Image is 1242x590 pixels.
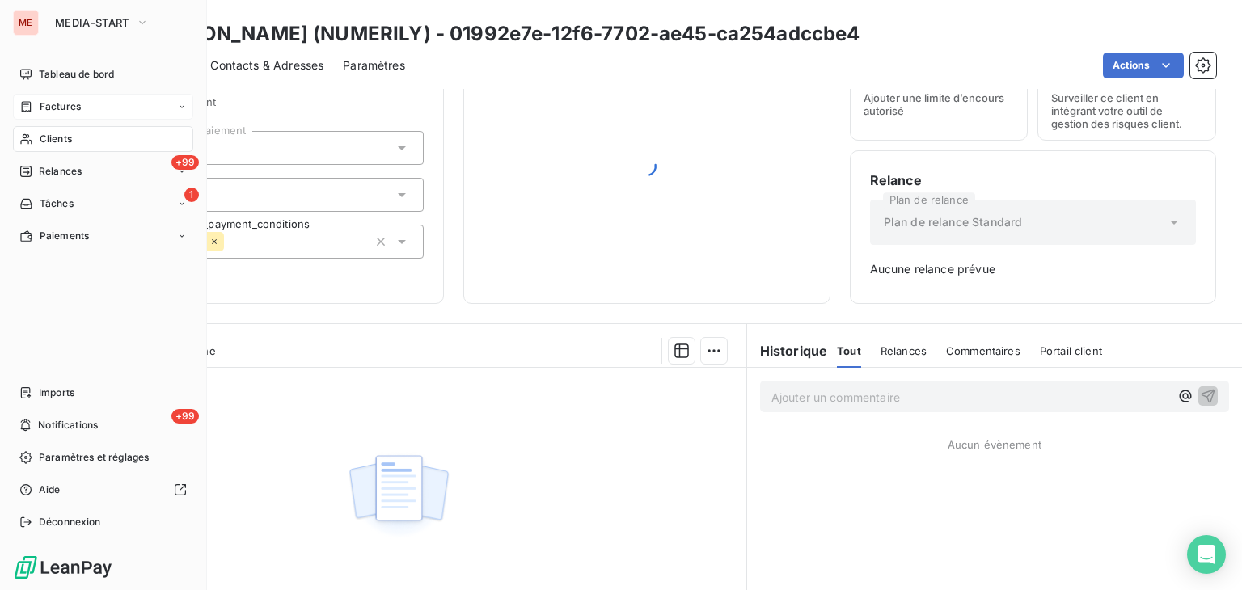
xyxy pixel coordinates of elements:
h6: Relance [870,171,1196,190]
img: Logo LeanPay [13,554,113,580]
span: Paramètres [343,57,405,74]
span: Imports [39,386,74,400]
span: Surveiller ce client en intégrant votre outil de gestion des risques client. [1051,91,1202,130]
span: Aucune relance prévue [870,261,1196,277]
span: +99 [171,409,199,424]
span: Propriétés Client [130,95,424,118]
span: Clients [40,132,72,146]
span: Aucun évènement [948,438,1041,451]
span: Notifications [38,418,98,432]
a: Aide [13,477,193,503]
span: Portail client [1040,344,1102,357]
span: Factures [40,99,81,114]
h6: Historique [747,341,828,360]
h3: [PERSON_NAME] (NUMERILY) - 01992e7e-12f6-7702-ae45-ca254adccbe4 [142,19,860,48]
span: Plan de relance Standard [884,214,1023,230]
span: Tableau de bord [39,67,114,82]
span: +99 [171,155,199,170]
span: Contacts & Adresses [210,57,323,74]
span: MEDIA-START [55,16,129,29]
span: Aide [39,483,61,497]
span: 1 [184,188,199,202]
span: Paramètres et réglages [39,450,149,465]
div: ME [13,10,39,36]
span: Tâches [40,196,74,211]
input: Ajouter une valeur [224,234,237,249]
div: Open Intercom Messenger [1187,535,1226,574]
span: Paiements [40,229,89,243]
span: Ajouter une limite d’encours autorisé [864,91,1015,117]
span: Commentaires [946,344,1020,357]
button: Actions [1103,53,1184,78]
img: Empty state [347,446,450,546]
span: Déconnexion [39,515,101,529]
span: Tout [837,344,861,357]
span: Relances [881,344,927,357]
span: Relances [39,164,82,179]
